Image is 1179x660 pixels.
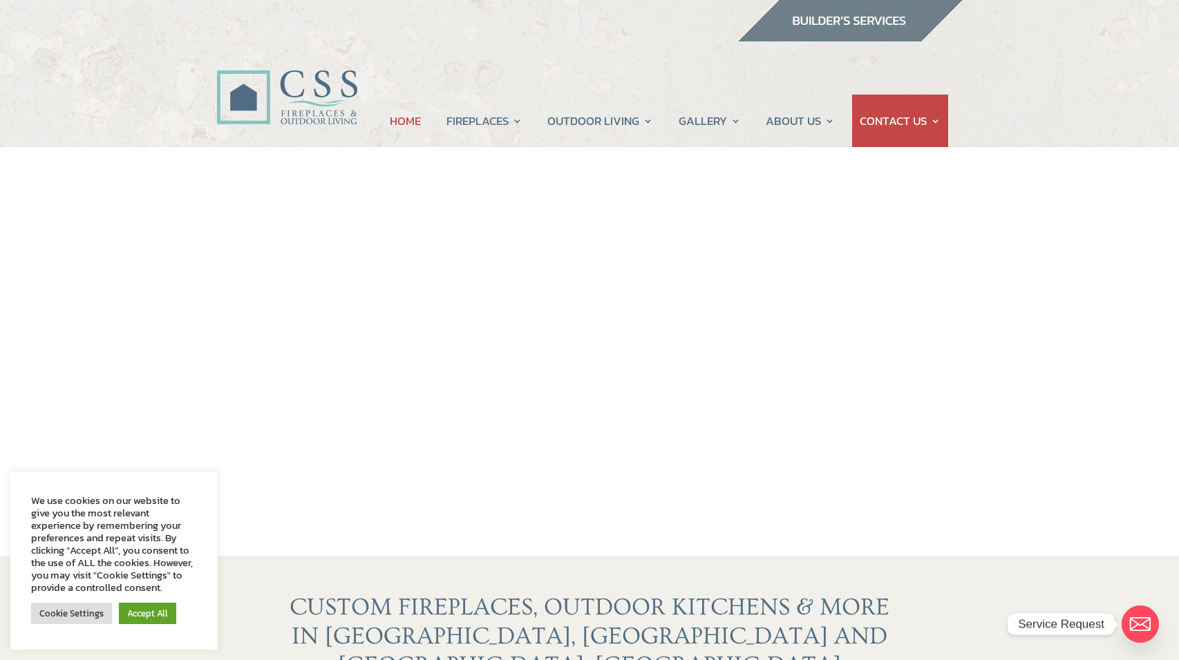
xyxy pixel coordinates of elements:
[766,95,835,147] a: ABOUT US
[390,95,421,147] a: HOME
[31,494,197,594] div: We use cookies on our website to give you the most relevant experience by remembering your prefer...
[860,95,941,147] a: CONTACT US
[31,603,112,624] a: Cookie Settings
[1122,605,1159,643] a: Email
[547,95,653,147] a: OUTDOOR LIVING
[737,28,963,46] a: builder services construction supply
[679,95,741,147] a: GALLERY
[446,95,522,147] a: FIREPLACES
[216,32,357,132] img: CSS Fireplaces & Outdoor Living (Formerly Construction Solutions & Supply)- Jacksonville Ormond B...
[119,603,176,624] a: Accept All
